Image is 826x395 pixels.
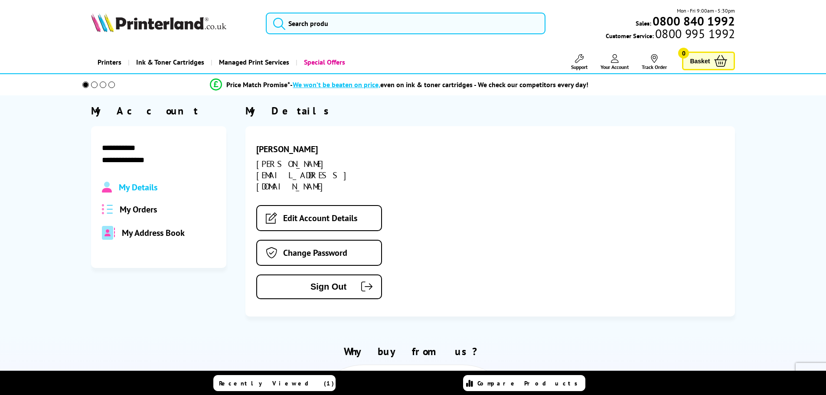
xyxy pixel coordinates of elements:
h2: Why buy from us? [91,345,735,358]
div: - even on ink & toner cartridges - We check our competitors every day! [290,80,588,89]
span: 0800 995 1992 [654,29,735,38]
b: 0800 840 1992 [653,13,735,29]
span: 0 [678,48,689,59]
li: modal_Promise [71,77,728,92]
a: 0800 840 1992 [651,17,735,25]
div: My Account [91,104,226,118]
span: My Address Book [122,227,185,238]
span: Compare Products [477,379,582,387]
span: Support [571,64,588,70]
input: Search produ [266,13,545,34]
a: Change Password [256,240,382,266]
img: Profile.svg [102,182,112,193]
a: Ink & Toner Cartridges [128,51,211,73]
span: Basket [690,55,710,67]
button: Sign Out [256,274,382,299]
div: [PERSON_NAME] [256,144,411,155]
a: Printers [91,51,128,73]
a: Edit Account Details [256,205,382,231]
a: Managed Print Services [211,51,296,73]
span: Mon - Fri 9:00am - 5:30pm [677,7,735,15]
a: Recently Viewed (1) [213,375,336,391]
span: We won’t be beaten on price, [293,80,380,89]
span: My Details [119,182,157,193]
img: address-book-duotone-solid.svg [102,226,115,240]
span: Sign Out [270,282,346,292]
img: Printerland Logo [91,13,226,32]
span: Customer Service: [606,29,735,40]
a: Support [571,54,588,70]
a: Printerland Logo [91,13,255,34]
span: Price Match Promise* [226,80,290,89]
a: Your Account [601,54,629,70]
span: Your Account [601,64,629,70]
div: My Details [245,104,735,118]
a: Compare Products [463,375,585,391]
a: Special Offers [296,51,352,73]
a: Basket 0 [682,52,735,70]
span: Ink & Toner Cartridges [136,51,204,73]
a: Track Order [642,54,667,70]
span: My Orders [120,204,157,215]
span: Recently Viewed (1) [219,379,334,387]
img: all-order.svg [102,204,113,214]
span: Sales: [636,19,651,27]
div: [PERSON_NAME][EMAIL_ADDRESS][DOMAIN_NAME] [256,158,411,192]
